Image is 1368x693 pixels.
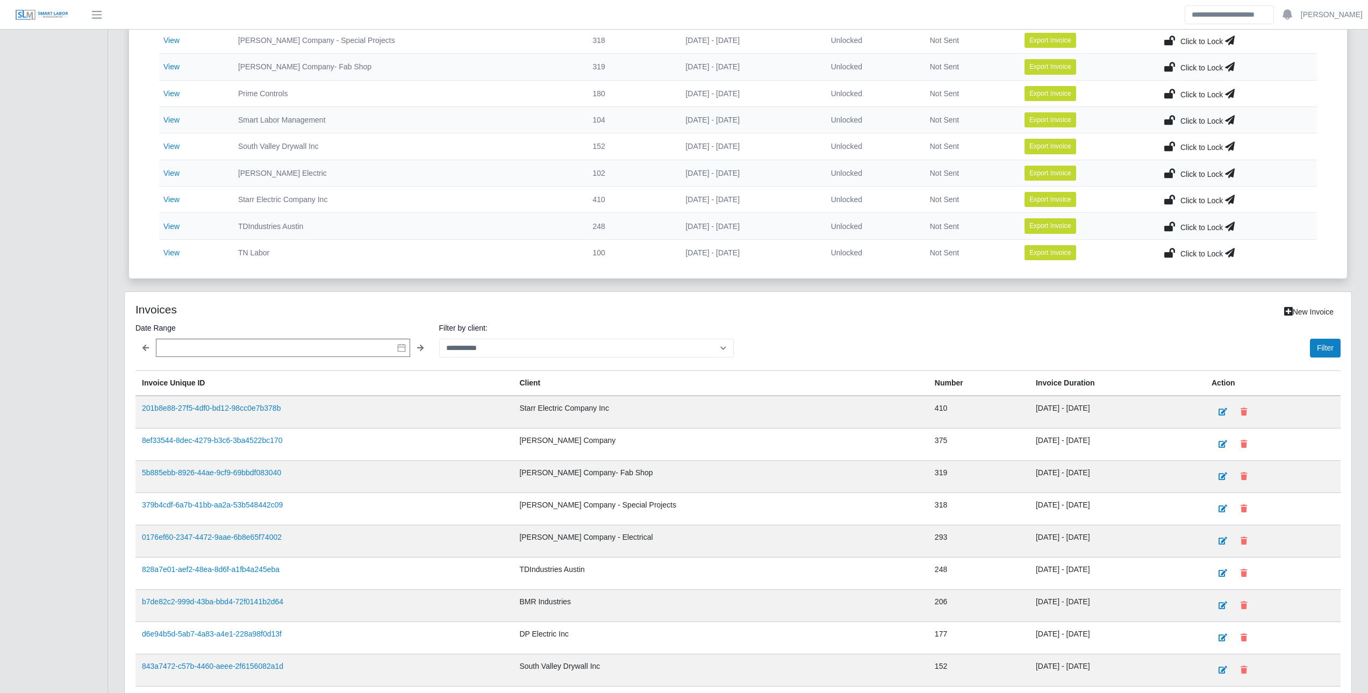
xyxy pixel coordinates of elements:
[1029,428,1205,461] td: [DATE] - [DATE]
[921,106,1016,133] td: Not Sent
[584,213,677,239] td: 248
[928,396,1029,428] td: 410
[1029,396,1205,428] td: [DATE] - [DATE]
[513,558,928,590] td: TDIndustries Austin
[1029,654,1205,687] td: [DATE] - [DATE]
[163,169,180,177] a: View
[163,116,180,124] a: View
[163,248,180,257] a: View
[921,54,1016,80] td: Not Sent
[513,525,928,558] td: [PERSON_NAME] Company - Electrical
[163,62,180,71] a: View
[928,525,1029,558] td: 293
[822,54,921,80] td: Unlocked
[135,371,513,396] th: Invoice Unique ID
[230,239,584,266] td: TN Labor
[1180,143,1223,152] span: Click to Lock
[513,493,928,525] td: [PERSON_NAME] Company - Special Projects
[677,106,822,133] td: [DATE] - [DATE]
[513,461,928,493] td: [PERSON_NAME] Company- Fab Shop
[822,80,921,106] td: Unlocked
[1025,139,1076,154] button: Export Invoice
[439,322,734,334] label: Filter by client:
[822,133,921,160] td: Unlocked
[1029,622,1205,654] td: [DATE] - [DATE]
[142,404,281,412] a: 201b8e88-27f5-4df0-bd12-98cc0e7b378b
[1180,37,1223,46] span: Click to Lock
[513,371,928,396] th: Client
[163,89,180,98] a: View
[921,239,1016,266] td: Not Sent
[921,80,1016,106] td: Not Sent
[513,428,928,461] td: [PERSON_NAME] Company
[142,662,283,670] a: 843a7472-c57b-4460-aeee-2f6156082a1d
[822,213,921,239] td: Unlocked
[163,36,180,45] a: View
[822,187,921,213] td: Unlocked
[584,133,677,160] td: 152
[921,213,1016,239] td: Not Sent
[1180,63,1223,72] span: Click to Lock
[1029,461,1205,493] td: [DATE] - [DATE]
[584,106,677,133] td: 104
[513,590,928,622] td: BMR Industries
[230,213,584,239] td: TDIndustries Austin
[677,27,822,53] td: [DATE] - [DATE]
[142,565,280,574] a: 828a7e01-aef2-48ea-8d6f-a1fb4a245eba
[928,590,1029,622] td: 206
[584,239,677,266] td: 100
[1025,59,1076,74] button: Export Invoice
[1025,218,1076,233] button: Export Invoice
[163,195,180,204] a: View
[677,160,822,186] td: [DATE] - [DATE]
[1025,245,1076,260] button: Export Invoice
[921,133,1016,160] td: Not Sent
[135,322,431,334] label: Date Range
[928,493,1029,525] td: 318
[822,239,921,266] td: Unlocked
[677,133,822,160] td: [DATE] - [DATE]
[230,187,584,213] td: Starr Electric Company Inc
[142,436,283,445] a: 8ef33544-8dec-4279-b3c6-3ba4522bc170
[584,80,677,106] td: 180
[584,27,677,53] td: 318
[1029,371,1205,396] th: Invoice Duration
[677,80,822,106] td: [DATE] - [DATE]
[142,597,283,606] a: b7de82c2-999d-43ba-bbd4-72f0141b2d64
[677,213,822,239] td: [DATE] - [DATE]
[822,106,921,133] td: Unlocked
[1029,590,1205,622] td: [DATE] - [DATE]
[230,27,584,53] td: [PERSON_NAME] Company - Special Projects
[1180,196,1223,205] span: Click to Lock
[163,142,180,151] a: View
[1205,371,1341,396] th: Action
[1277,303,1341,322] a: New Invoice
[513,396,928,428] td: Starr Electric Company Inc
[584,187,677,213] td: 410
[822,160,921,186] td: Unlocked
[928,428,1029,461] td: 375
[1180,117,1223,125] span: Click to Lock
[928,461,1029,493] td: 319
[928,654,1029,687] td: 152
[1029,558,1205,590] td: [DATE] - [DATE]
[230,80,584,106] td: Prime Controls
[921,187,1016,213] td: Not Sent
[1301,9,1363,20] a: [PERSON_NAME]
[677,187,822,213] td: [DATE] - [DATE]
[1025,112,1076,127] button: Export Invoice
[584,54,677,80] td: 319
[1025,166,1076,181] button: Export Invoice
[928,371,1029,396] th: Number
[677,54,822,80] td: [DATE] - [DATE]
[513,622,928,654] td: DP Electric Inc
[1180,90,1223,99] span: Click to Lock
[1029,525,1205,558] td: [DATE] - [DATE]
[1180,249,1223,258] span: Click to Lock
[15,9,69,21] img: SLM Logo
[1180,223,1223,232] span: Click to Lock
[1025,192,1076,207] button: Export Invoice
[142,468,281,477] a: 5b885ebb-8926-44ae-9cf9-69bbdf083040
[1310,339,1341,358] button: Filter
[822,27,921,53] td: Unlocked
